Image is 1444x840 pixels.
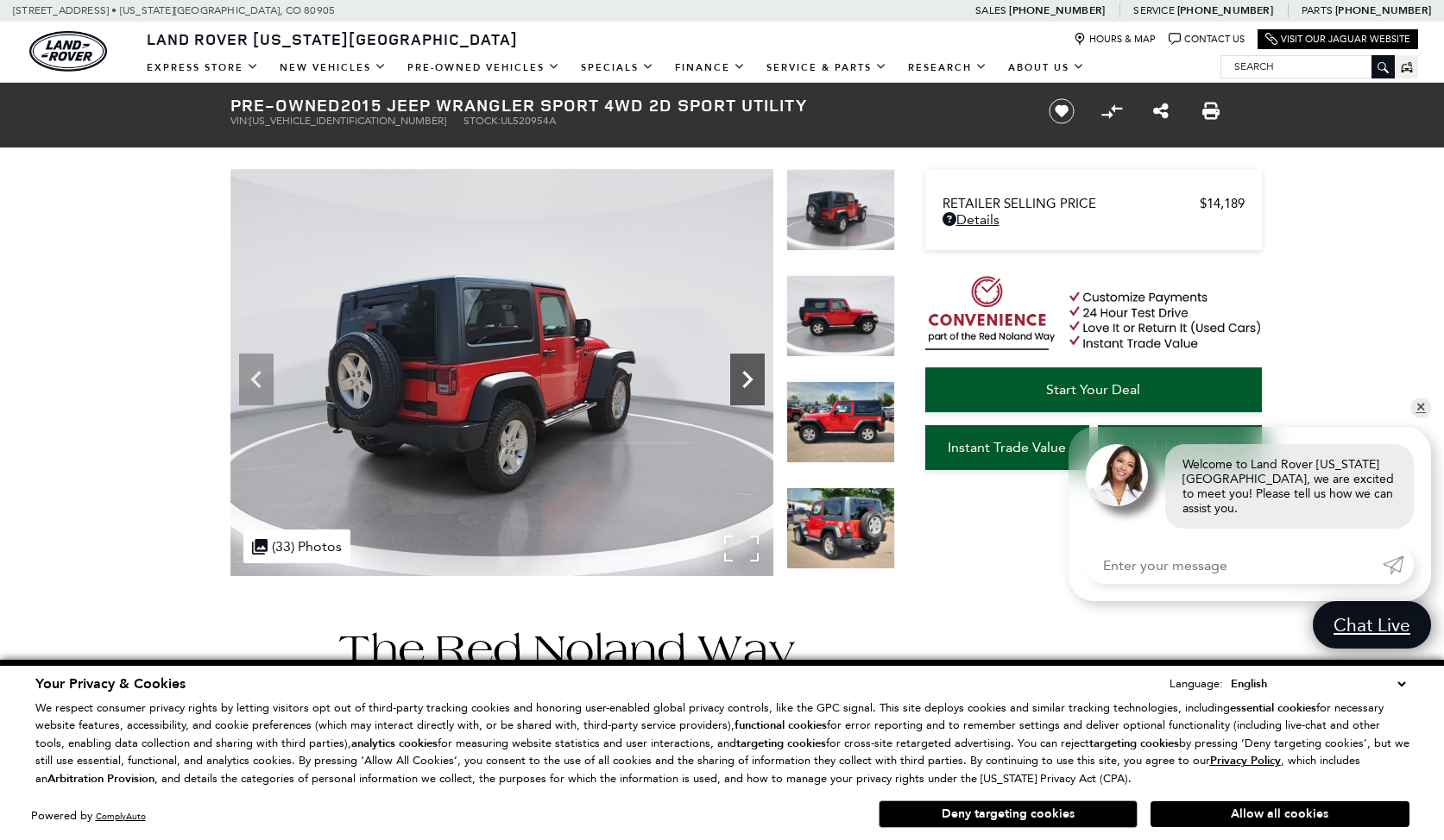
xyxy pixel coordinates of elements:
[230,115,249,127] span: VIN:
[1230,700,1316,716] strong: essential cookies
[898,53,998,83] a: Research
[736,736,826,751] strong: targeting cookies
[1210,754,1281,767] a: Privacy Policy
[230,169,773,576] img: Used 2015 Firecracker Red Clear Coat Jeep Sport image 8
[397,53,571,83] a: Pre-Owned Vehicles
[136,53,269,83] a: EXPRESS STORE
[943,196,1200,211] span: Retailer Selling Price
[1074,33,1156,46] a: Hours & Map
[1200,196,1245,211] span: $14,189
[925,425,1089,470] a: Instant Trade Value
[571,53,665,83] a: Specials
[1046,381,1140,398] span: Start Your Deal
[230,93,341,116] strong: Pre-Owned
[351,736,438,751] strong: analytics cookies
[1325,613,1419,636] span: Chat Live
[1086,444,1148,506] img: Agent profile photo
[29,31,107,72] a: land-rover
[786,169,895,251] img: Used 2015 Firecracker Red Clear Coat Jeep Sport image 8
[1009,3,1105,17] a: [PHONE_NUMBER]
[230,96,1020,115] h1: 2015 Jeep Wrangler Sport 4WD 2D Sport Utility
[975,4,1006,16] span: Sales
[1265,33,1410,46] a: Visit Our Jaguar Website
[786,381,895,463] img: Used 2015 Firecracker Red Clear Coat Jeep Sport image 10
[31,811,146,822] div: Powered by
[948,439,1066,455] span: Instant Trade Value
[1133,4,1174,16] span: Service
[665,53,756,83] a: Finance
[998,53,1095,83] a: About Us
[1043,97,1081,125] button: Save vehicle
[35,699,1409,788] p: We respect consumer privacy rights by letting visitors opt out of third-party tracking cookies an...
[943,196,1245,211] a: Retailer Selling Price $14,189
[1086,546,1383,584] input: Enter your message
[1177,3,1273,17] a: [PHONE_NUMBER]
[1210,753,1281,768] u: Privacy Policy
[136,53,1095,83] nav: Main Navigation
[879,800,1138,828] button: Deny targeting cookies
[1165,444,1414,529] div: Welcome to Land Rover [US_STATE][GEOGRAPHIC_DATA], we are excited to meet you! Please tell us how...
[243,530,350,563] div: (33) Photos
[1151,801,1409,827] button: Allow all cookies
[756,53,898,83] a: Service & Parts
[35,674,186,693] span: Your Privacy & Cookies
[1170,678,1223,689] div: Language:
[463,115,501,127] span: Stock:
[1169,33,1245,46] a: Contact Us
[943,211,1245,228] a: Details
[29,31,107,72] img: Land Rover
[269,53,397,83] a: New Vehicles
[1098,425,1262,470] a: Schedule Test Drive
[1153,101,1169,122] a: Share this Pre-Owned 2015 Jeep Wrangler Sport 4WD 2D Sport Utility
[1221,56,1394,77] input: Search
[730,354,765,405] div: Next
[1383,546,1414,584] a: Submit
[136,28,528,49] a: Land Rover [US_STATE][GEOGRAPHIC_DATA]
[249,115,446,127] span: [US_VEHICLE_IDENTIFICATION_NUMBER]
[1335,3,1431,17] a: [PHONE_NUMBER]
[925,367,1262,412] a: Start Your Deal
[1099,98,1125,124] button: Compare Vehicle
[96,811,146,822] a: ComplyAuto
[1202,101,1220,122] a: Print this Pre-Owned 2015 Jeep Wrangler Sport 4WD 2D Sport Utility
[1226,674,1409,693] select: Language Select
[1089,736,1179,751] strong: targeting cookies
[147,28,518,49] span: Land Rover [US_STATE][GEOGRAPHIC_DATA]
[239,354,274,405] div: Previous
[1302,4,1333,16] span: Parts
[786,275,895,357] img: Used 2015 Firecracker Red Clear Coat Jeep Sport image 9
[501,115,556,127] span: UL520954A
[47,771,154,787] strong: Arbitration Provision
[1313,601,1431,649] a: Chat Live
[786,487,895,569] img: Used 2015 Firecracker Red Clear Coat Jeep Sport image 11
[13,4,335,16] a: [STREET_ADDRESS] • [US_STATE][GEOGRAPHIC_DATA], CO 80905
[735,718,827,733] strong: functional cookies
